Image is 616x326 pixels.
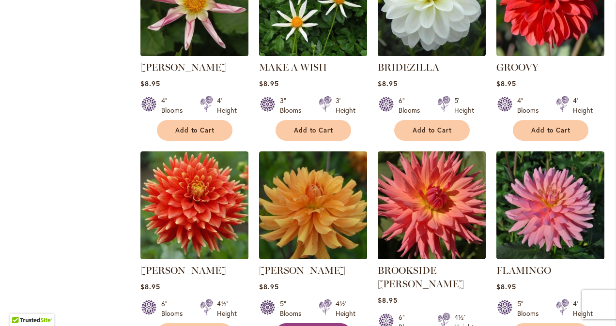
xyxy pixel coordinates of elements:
a: MAKE A WISH [259,61,327,73]
img: ANDREW CHARLES [259,151,367,259]
div: 4' Height [573,299,593,318]
span: $8.95 [378,296,398,305]
span: $8.95 [259,79,279,88]
span: Add to Cart [175,126,215,134]
a: FLAMINGO [496,252,604,261]
iframe: Launch Accessibility Center [7,292,34,319]
div: 6" Blooms [161,299,188,318]
span: $8.95 [496,282,516,291]
div: 3" Blooms [280,96,307,115]
button: Add to Cart [157,120,232,141]
div: 4' Height [217,96,237,115]
a: BRIDEZILLA [378,61,439,73]
div: 4½' Height [217,299,237,318]
a: [PERSON_NAME] [140,61,227,73]
div: 6" Blooms [399,96,426,115]
a: GROOVY [496,61,539,73]
a: [PERSON_NAME] [259,265,345,276]
img: FLAMINGO [496,151,604,259]
button: Add to Cart [394,120,470,141]
div: 5" Blooms [280,299,307,318]
a: ANDREW CHARLES [259,252,367,261]
span: Add to Cart [413,126,452,134]
a: GROOVY [496,49,604,58]
span: $8.95 [140,282,160,291]
a: BROOKSIDE CHERI [378,252,486,261]
button: Add to Cart [276,120,351,141]
a: MAKE A WISH [259,49,367,58]
span: Add to Cart [531,126,571,134]
img: BROOKSIDE CHERI [378,151,486,259]
a: FLAMINGO [496,265,551,276]
a: [PERSON_NAME] [140,265,227,276]
div: 5' Height [454,96,474,115]
a: WILLIE WILLIE [140,49,248,58]
div: 4" Blooms [161,96,188,115]
span: Add to Cart [294,126,334,134]
button: Add to Cart [513,120,588,141]
div: 3' Height [336,96,355,115]
div: 4' Height [573,96,593,115]
img: STEVEN DAVID [140,151,248,259]
a: BROOKSIDE [PERSON_NAME] [378,265,464,290]
a: STEVEN DAVID [140,252,248,261]
span: $8.95 [496,79,516,88]
div: 4½' Height [336,299,355,318]
div: 5" Blooms [517,299,544,318]
a: BRIDEZILLA [378,49,486,58]
span: $8.95 [259,282,279,291]
span: $8.95 [140,79,160,88]
div: 4" Blooms [517,96,544,115]
span: $8.95 [378,79,398,88]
